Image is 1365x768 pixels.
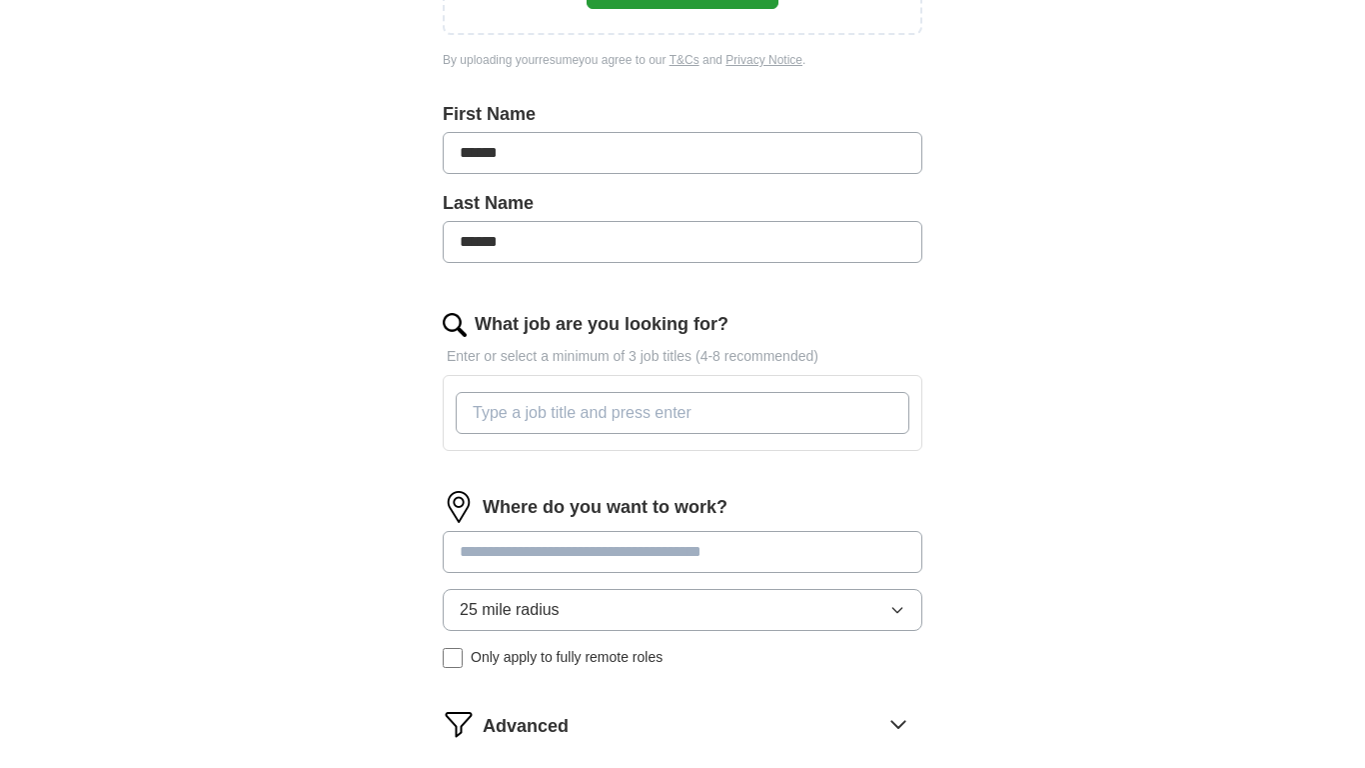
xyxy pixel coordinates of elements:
a: Privacy Notice [725,53,802,67]
img: search.png [443,313,467,337]
label: First Name [443,101,922,128]
input: Type a job title and press enter [456,392,909,434]
span: Only apply to fully remote roles [471,647,663,668]
label: What job are you looking for? [475,311,728,338]
div: By uploading your resume you agree to our and . [443,51,922,69]
label: Where do you want to work? [483,494,727,521]
span: 25 mile radius [460,598,560,622]
img: filter [443,708,475,740]
a: T&Cs [670,53,699,67]
span: Advanced [483,713,569,740]
input: Only apply to fully remote roles [443,648,463,668]
img: location.png [443,491,475,523]
label: Last Name [443,190,922,217]
p: Enter or select a minimum of 3 job titles (4-8 recommended) [443,346,922,367]
button: 25 mile radius [443,589,922,631]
